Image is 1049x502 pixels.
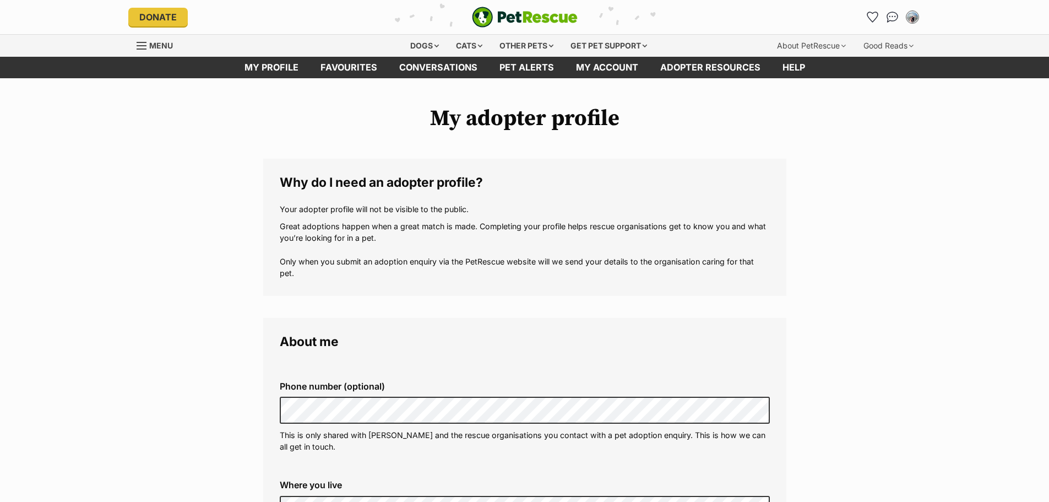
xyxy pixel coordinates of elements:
a: Adopter resources [649,57,771,78]
a: PetRescue [472,7,578,28]
a: Help [771,57,816,78]
h1: My adopter profile [263,106,786,131]
span: Menu [149,41,173,50]
ul: Account quick links [864,8,921,26]
legend: Why do I need an adopter profile? [280,175,770,190]
div: Dogs [403,35,447,57]
div: Get pet support [563,35,655,57]
div: Cats [448,35,490,57]
legend: About me [280,334,770,349]
div: Good Reads [856,35,921,57]
a: Favourites [309,57,388,78]
img: Hayley Zantiotis profile pic [907,12,918,23]
label: Where you live [280,480,770,490]
fieldset: Why do I need an adopter profile? [263,159,786,296]
a: Menu [137,35,181,55]
a: Pet alerts [488,57,565,78]
button: My account [904,8,921,26]
a: Donate [128,8,188,26]
a: Favourites [864,8,882,26]
a: conversations [388,57,488,78]
a: My profile [233,57,309,78]
a: Conversations [884,8,901,26]
img: chat-41dd97257d64d25036548639549fe6c8038ab92f7586957e7f3b1b290dea8141.svg [887,12,898,23]
label: Phone number (optional) [280,381,770,391]
div: About PetRescue [769,35,854,57]
p: This is only shared with [PERSON_NAME] and the rescue organisations you contact with a pet adopti... [280,429,770,453]
div: Other pets [492,35,561,57]
img: logo-e224e6f780fb5917bec1dbf3a21bbac754714ae5b6737aabdf751b685950b380.svg [472,7,578,28]
a: My account [565,57,649,78]
p: Great adoptions happen when a great match is made. Completing your profile helps rescue organisat... [280,220,770,279]
p: Your adopter profile will not be visible to the public. [280,203,770,215]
